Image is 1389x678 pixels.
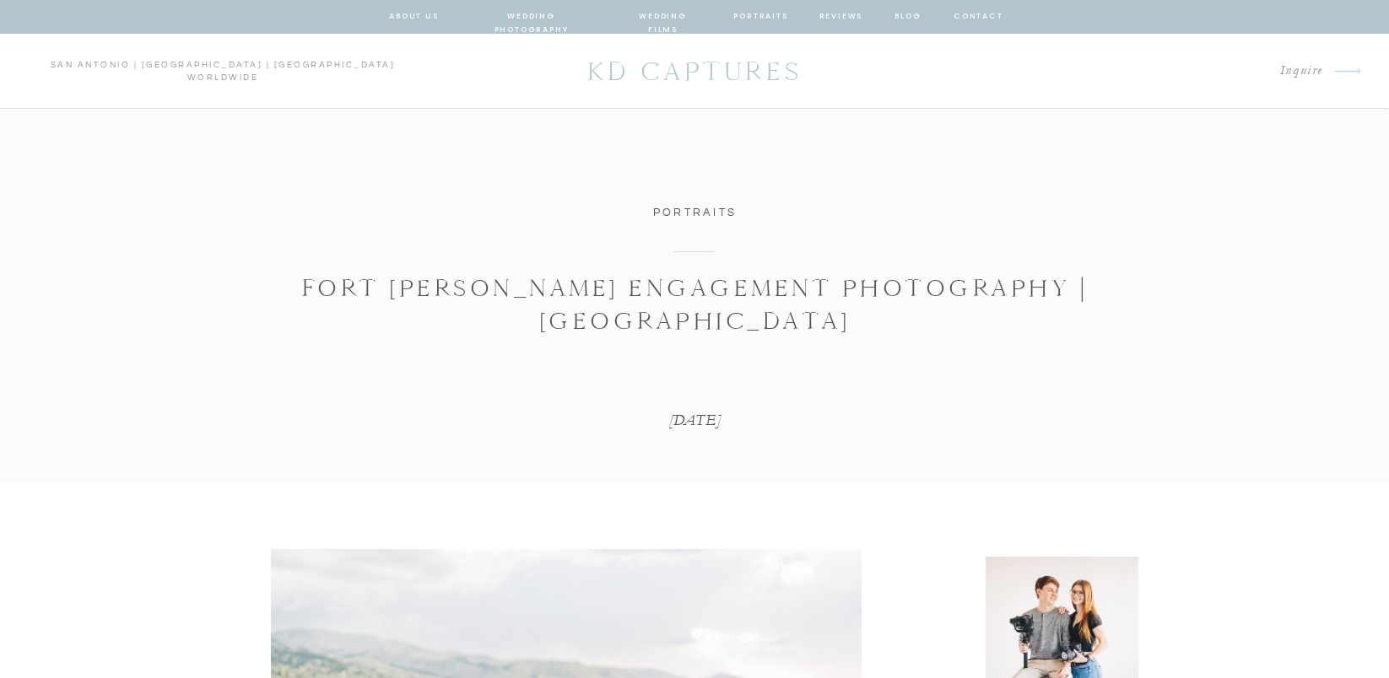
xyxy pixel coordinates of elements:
a: Portraits [653,207,737,218]
a: wedding films [623,9,703,24]
a: reviews [819,9,863,24]
a: wedding photography [469,9,593,24]
h1: Fort [PERSON_NAME] Engagement Photography | [GEOGRAPHIC_DATA] [239,272,1151,337]
a: Inquire [1078,60,1323,83]
a: portraits [733,9,788,24]
p: san antonio | [GEOGRAPHIC_DATA] | [GEOGRAPHIC_DATA] worldwide [24,59,422,84]
a: blog [893,9,923,24]
a: about us [389,9,439,24]
a: contact [954,9,1001,24]
a: KD CAPTURES [578,48,811,94]
p: [DATE] [590,409,800,432]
